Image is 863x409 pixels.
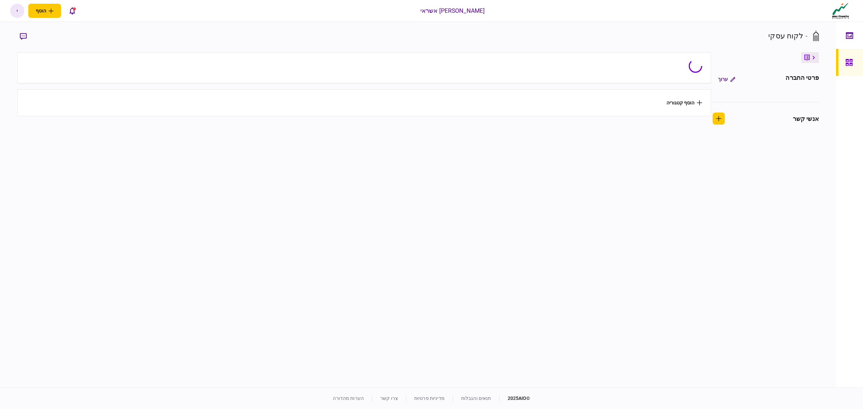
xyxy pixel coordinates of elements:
[28,4,61,18] button: פתח תפריט להוספת לקוח
[65,4,79,18] button: פתח רשימת התראות
[380,396,398,401] a: צרו קשר
[666,100,702,105] button: הוסף קטגוריה
[414,396,445,401] a: מדיניות פרטיות
[499,395,530,402] div: © 2025 AIO
[333,396,364,401] a: הערות מהדורה
[793,114,819,123] div: אנשי קשר
[10,4,24,18] button: י
[785,73,819,85] div: פרטי החברה
[768,30,807,41] div: - לקוח עסקי
[713,73,741,85] button: ערוך
[420,6,485,15] div: [PERSON_NAME] אשראי
[831,2,851,19] img: client company logo
[461,396,491,401] a: תנאים והגבלות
